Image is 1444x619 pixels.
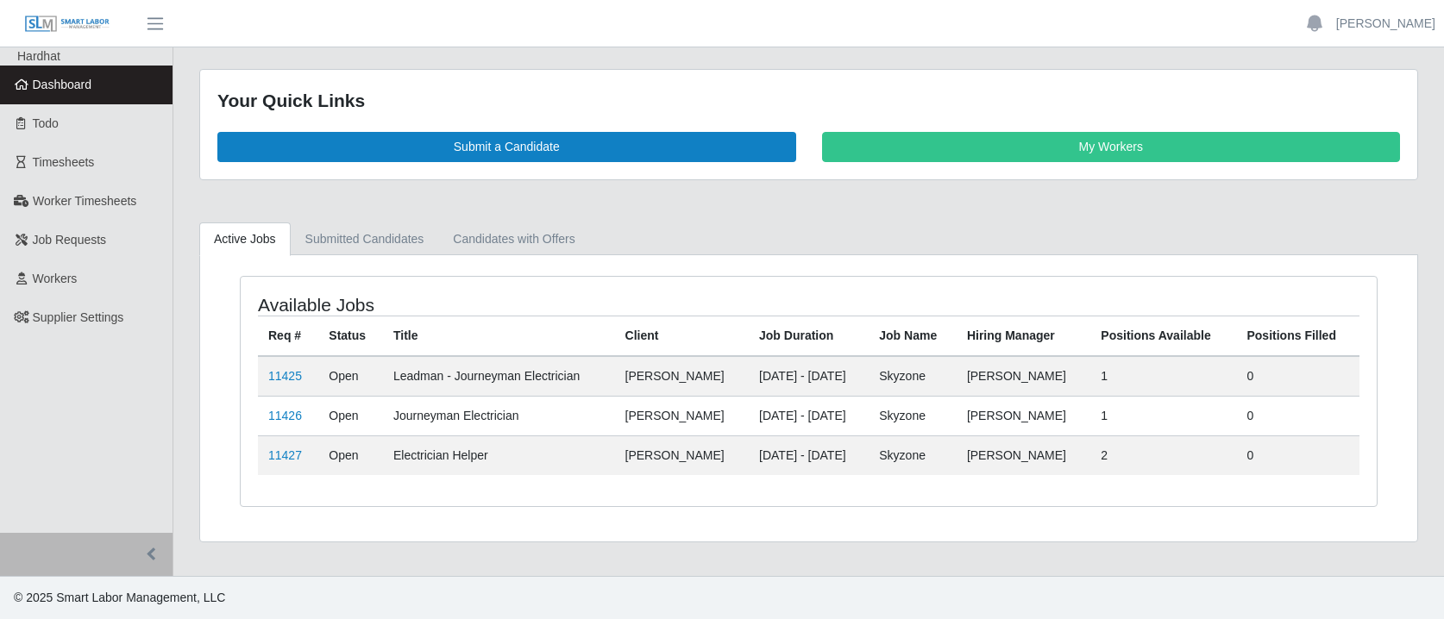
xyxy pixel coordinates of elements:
[1090,396,1236,435] td: 1
[318,396,383,435] td: Open
[14,591,225,604] span: © 2025 Smart Labor Management, LLC
[615,316,749,356] th: Client
[615,435,749,475] td: [PERSON_NAME]
[749,356,869,397] td: [DATE] - [DATE]
[24,15,110,34] img: SLM Logo
[1236,396,1359,435] td: 0
[383,396,615,435] td: Journeyman Electrician
[957,316,1090,356] th: Hiring Manager
[1090,356,1236,397] td: 1
[869,435,957,475] td: Skyzone
[33,116,59,130] span: Todo
[957,435,1090,475] td: [PERSON_NAME]
[1236,356,1359,397] td: 0
[957,396,1090,435] td: [PERSON_NAME]
[258,294,702,316] h4: Available Jobs
[258,316,318,356] th: Req #
[33,272,78,285] span: Workers
[869,316,957,356] th: Job Name
[217,87,1400,115] div: Your Quick Links
[33,155,95,169] span: Timesheets
[291,222,439,256] a: Submitted Candidates
[199,222,291,256] a: Active Jobs
[33,310,124,324] span: Supplier Settings
[318,356,383,397] td: Open
[318,435,383,475] td: Open
[869,356,957,397] td: Skyzone
[268,369,302,383] a: 11425
[438,222,589,256] a: Candidates with Offers
[869,396,957,435] td: Skyzone
[749,435,869,475] td: [DATE] - [DATE]
[383,316,615,356] th: Title
[1090,435,1236,475] td: 2
[615,356,749,397] td: [PERSON_NAME]
[268,448,302,462] a: 11427
[33,233,107,247] span: Job Requests
[1090,316,1236,356] th: Positions Available
[383,356,615,397] td: Leadman - Journeyman Electrician
[749,396,869,435] td: [DATE] - [DATE]
[615,396,749,435] td: [PERSON_NAME]
[217,132,796,162] a: Submit a Candidate
[957,356,1090,397] td: [PERSON_NAME]
[268,409,302,422] a: 11426
[17,49,60,63] span: Hardhat
[33,78,92,91] span: Dashboard
[383,435,615,475] td: Electrician Helper
[1236,316,1359,356] th: Positions Filled
[1236,435,1359,475] td: 0
[822,132,1401,162] a: My Workers
[1336,15,1435,33] a: [PERSON_NAME]
[318,316,383,356] th: Status
[749,316,869,356] th: Job Duration
[33,194,136,208] span: Worker Timesheets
